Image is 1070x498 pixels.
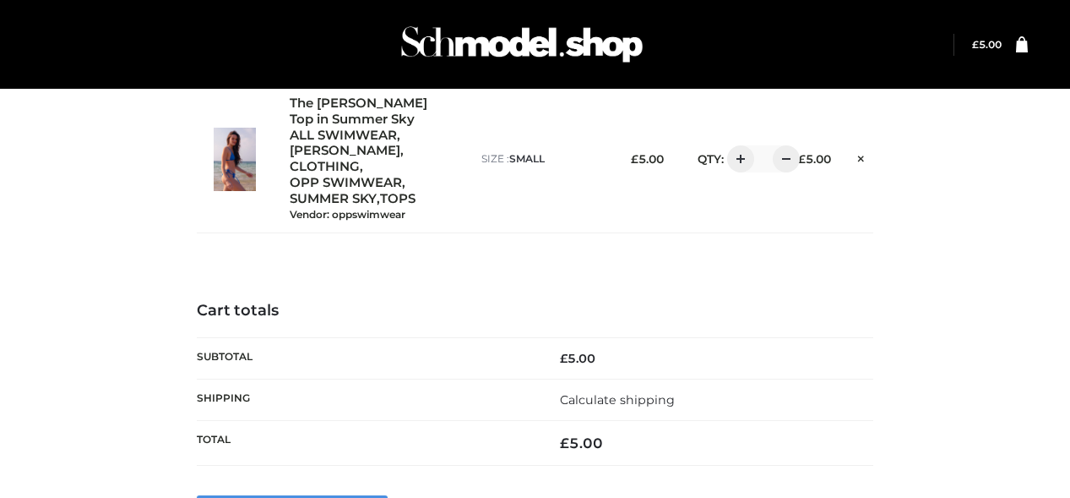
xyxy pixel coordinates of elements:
[560,351,595,366] bdi: 5.00
[290,128,397,144] a: ALL SWIMWEAR
[681,145,778,172] div: QTY:
[290,208,405,221] small: Vendor: oppswimwear
[197,337,535,379] th: Subtotal
[395,11,649,78] img: Schmodel Admin 964
[560,435,603,451] bdi: 5.00
[972,38,979,51] span: £
[290,159,360,175] a: CLOTHING
[798,152,806,166] span: £
[848,146,873,168] a: Remove this item
[197,302,873,320] h4: Cart totals
[798,152,831,166] bdi: 5.00
[560,392,675,408] a: Calculate shipping
[290,96,448,128] a: The [PERSON_NAME] Top in Summer Sky
[197,379,535,420] th: Shipping
[290,191,377,207] a: SUMMER SKY
[972,38,1002,51] a: £5.00
[972,38,1002,51] bdi: 5.00
[290,96,464,222] div: , , , , ,
[560,351,568,366] span: £
[481,151,611,167] p: size :
[380,191,416,207] a: TOPS
[631,152,664,166] bdi: 5.00
[290,175,402,191] a: OPP SWIMWEAR
[631,152,638,166] span: £
[560,435,569,451] span: £
[197,421,535,466] th: Total
[290,143,400,159] a: [PERSON_NAME]
[509,152,545,165] span: SMALL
